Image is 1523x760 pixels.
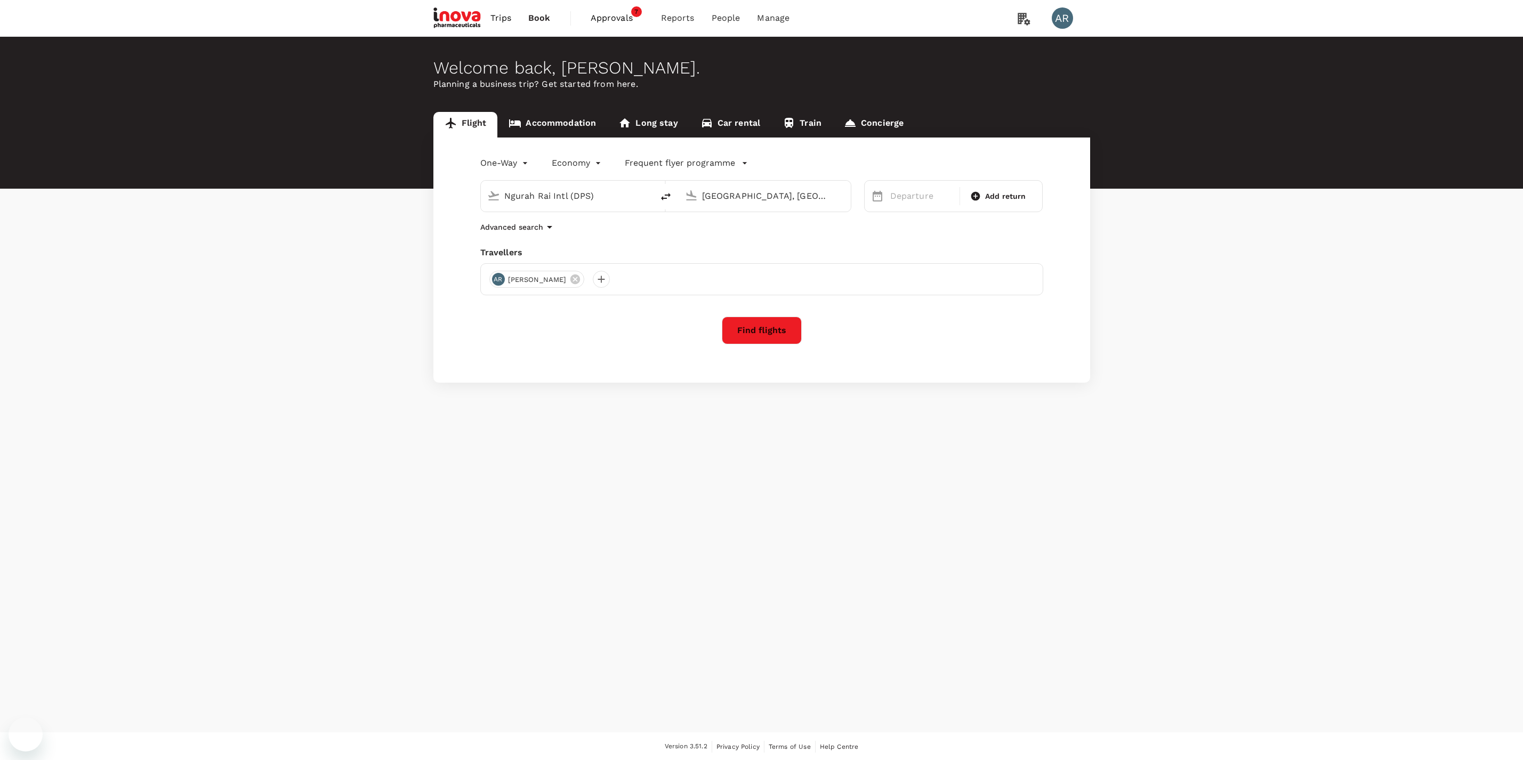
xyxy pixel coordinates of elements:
button: Open [646,195,648,197]
span: Book [528,12,551,25]
button: Open [843,195,845,197]
button: Find flights [722,317,802,344]
span: People [712,12,740,25]
button: Advanced search [480,221,556,233]
span: Version 3.51.2 [665,741,707,752]
a: Accommodation [497,112,607,138]
p: Frequent flyer programme [625,157,735,169]
div: Economy [552,155,603,172]
div: Welcome back , [PERSON_NAME] . [433,58,1090,78]
iframe: Button to launch messaging window [9,717,43,751]
span: [PERSON_NAME] [502,274,573,285]
a: Train [771,112,833,138]
p: Departure [890,190,953,203]
span: Privacy Policy [716,743,760,750]
img: iNova Pharmaceuticals [433,6,482,30]
a: Concierge [833,112,915,138]
div: AR [492,273,505,286]
a: Long stay [607,112,689,138]
span: Reports [661,12,695,25]
p: Advanced search [480,222,543,232]
span: Add return [985,191,1026,202]
div: AR[PERSON_NAME] [489,271,585,288]
button: delete [653,184,679,209]
input: Going to [702,188,828,204]
span: Terms of Use [769,743,811,750]
a: Car rental [689,112,772,138]
a: Terms of Use [769,741,811,753]
span: Help Centre [820,743,859,750]
span: Manage [757,12,789,25]
span: 7 [631,6,642,17]
a: Flight [433,112,498,138]
span: Approvals [591,12,644,25]
div: AR [1052,7,1073,29]
a: Help Centre [820,741,859,753]
button: Frequent flyer programme [625,157,748,169]
p: Planning a business trip? Get started from here. [433,78,1090,91]
div: One-Way [480,155,530,172]
a: Privacy Policy [716,741,760,753]
span: Trips [490,12,511,25]
input: Depart from [504,188,631,204]
div: Travellers [480,246,1043,259]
